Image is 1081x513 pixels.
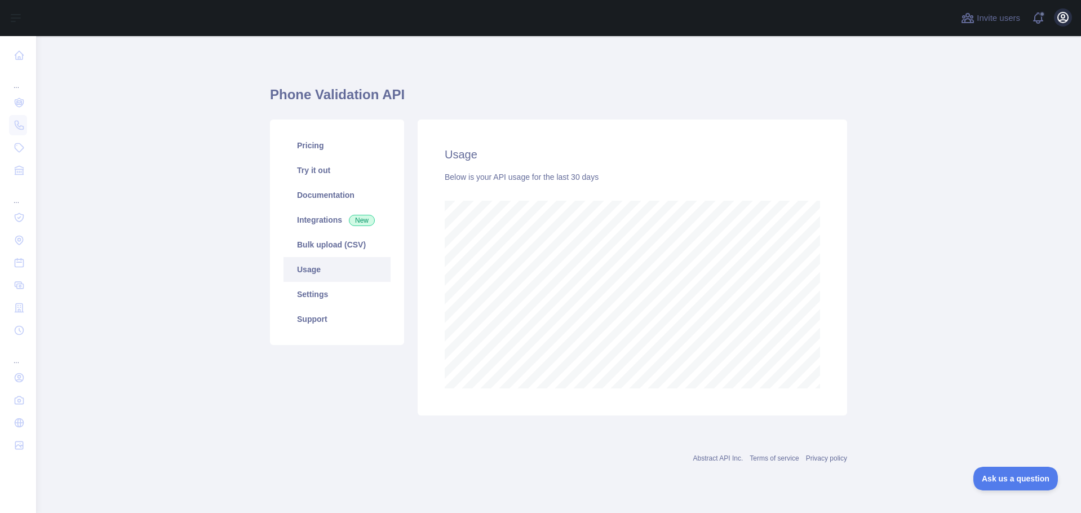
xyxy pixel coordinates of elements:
span: New [349,215,375,226]
a: Usage [283,257,391,282]
button: Invite users [959,9,1022,27]
div: Below is your API usage for the last 30 days [445,171,820,183]
a: Pricing [283,133,391,158]
div: ... [9,343,27,365]
div: ... [9,68,27,90]
a: Try it out [283,158,391,183]
a: Bulk upload (CSV) [283,232,391,257]
a: Documentation [283,183,391,207]
a: Integrations New [283,207,391,232]
span: Invite users [977,12,1020,25]
a: Support [283,307,391,331]
div: ... [9,183,27,205]
iframe: Toggle Customer Support [973,467,1058,490]
h2: Usage [445,147,820,162]
h1: Phone Validation API [270,86,847,113]
a: Settings [283,282,391,307]
a: Abstract API Inc. [693,454,743,462]
a: Terms of service [750,454,799,462]
a: Privacy policy [806,454,847,462]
